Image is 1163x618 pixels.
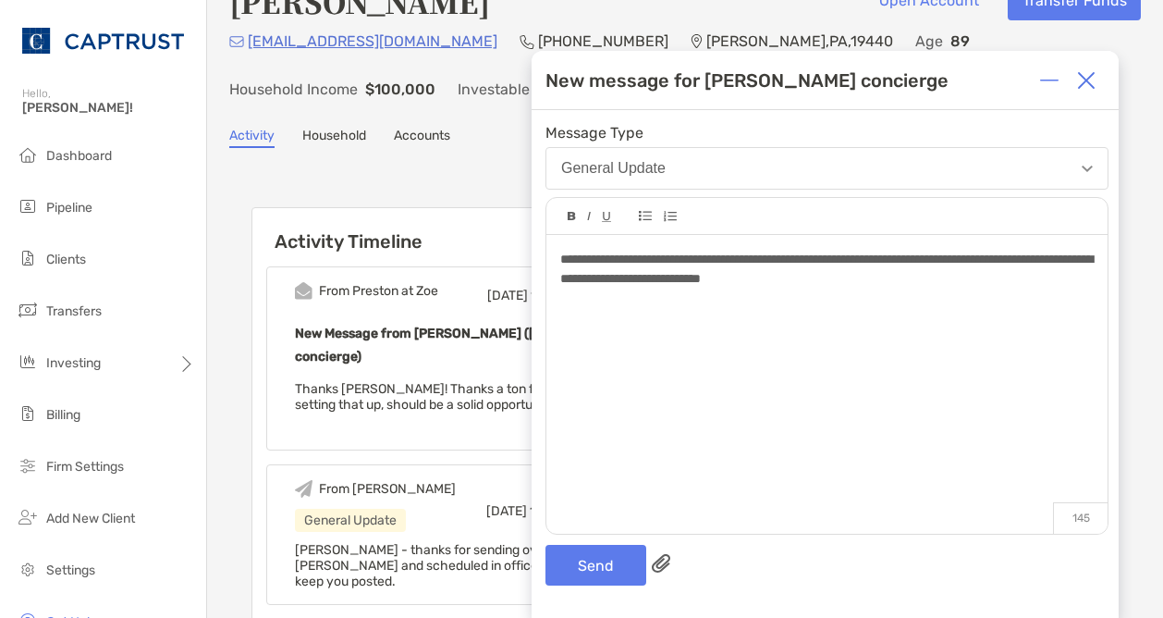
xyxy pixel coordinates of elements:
[319,283,438,299] div: From Preston at Zoe
[1082,166,1093,172] img: Open dropdown arrow
[17,195,39,217] img: pipeline icon
[17,506,39,528] img: add_new_client icon
[487,288,528,303] span: [DATE]
[545,147,1108,190] button: General Update
[295,542,657,589] span: [PERSON_NAME] - thanks for sending over. Spoke with [PERSON_NAME] and scheduled in office for [DA...
[486,503,527,519] span: [DATE]
[663,211,677,222] img: Editor control icon
[229,78,358,101] p: Household Income
[295,326,636,365] b: New Message from [PERSON_NAME] ([PERSON_NAME] concierge)
[302,128,366,148] a: Household
[530,503,595,519] span: 1:38 PM ED
[46,407,80,423] span: Billing
[46,511,135,526] span: Add New Client
[545,545,646,586] button: Send
[394,128,450,148] a: Accounts
[22,7,184,74] img: CAPTRUST Logo
[545,69,949,92] div: New message for [PERSON_NAME] concierge
[17,143,39,166] img: dashboard icon
[17,558,39,580] img: settings icon
[568,212,576,221] img: Editor control icon
[602,212,611,222] img: Editor control icon
[295,509,406,532] div: General Update
[46,303,102,319] span: Transfers
[46,200,92,216] span: Pipeline
[691,34,703,49] img: Location Icon
[46,252,86,267] span: Clients
[295,282,312,300] img: Event icon
[17,247,39,269] img: clients icon
[17,299,39,321] img: transfers icon
[561,160,666,177] div: General Update
[319,481,456,497] div: From [PERSON_NAME]
[531,288,595,303] span: 1:52 PM ED
[1077,71,1096,90] img: Close
[538,30,668,53] p: [PHONE_NUMBER]
[17,351,39,373] img: investing icon
[229,36,244,47] img: Email Icon
[652,554,670,573] img: paperclip attachments
[46,562,95,578] span: Settings
[17,454,39,476] img: firm-settings icon
[17,402,39,425] img: billing icon
[295,381,667,413] span: Thanks [PERSON_NAME]! Thanks a ton for giving him a call and setting that up, should be a solid o...
[639,211,652,221] img: Editor control icon
[520,34,534,49] img: Phone Icon
[1040,71,1059,90] img: Expand or collapse
[46,355,101,371] span: Investing
[706,30,893,53] p: [PERSON_NAME] , PA , 19440
[1053,502,1108,534] p: 145
[295,480,312,498] img: Event icon
[22,100,195,116] span: [PERSON_NAME]!
[248,30,497,53] p: [EMAIL_ADDRESS][DOMAIN_NAME]
[587,212,591,221] img: Editor control icon
[915,30,943,53] p: Age
[950,30,970,53] p: 89
[545,124,1108,142] span: Message Type
[46,148,112,164] span: Dashboard
[229,128,275,148] a: Activity
[458,78,580,101] p: Investable Assets
[365,78,435,101] p: $100,000
[46,459,124,475] span: Firm Settings
[252,208,712,253] h6: Activity Timeline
